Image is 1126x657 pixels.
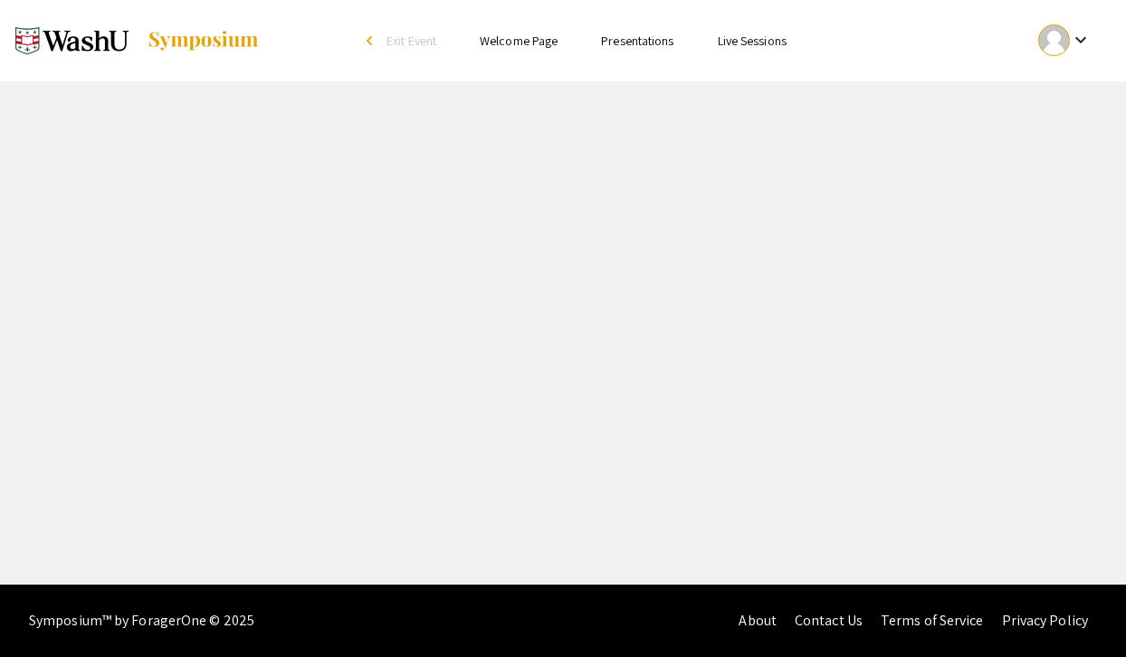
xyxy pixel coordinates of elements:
[718,33,787,49] a: Live Sessions
[1070,29,1092,51] mat-icon: Expand account dropdown
[367,35,377,46] div: arrow_back_ios
[15,18,129,63] img: Spring 2025 Undergraduate Research Symposium
[601,33,673,49] a: Presentations
[29,585,254,657] div: Symposium™ by ForagerOne © 2025
[480,33,558,49] a: Welcome Page
[795,611,863,630] a: Contact Us
[1019,20,1111,61] button: Expand account dropdown
[1002,611,1088,630] a: Privacy Policy
[14,576,77,643] iframe: Chat
[739,611,777,630] a: About
[881,611,984,630] a: Terms of Service
[147,30,260,52] img: Symposium by ForagerOne
[386,33,436,49] span: Exit Event
[15,18,260,63] a: Spring 2025 Undergraduate Research Symposium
